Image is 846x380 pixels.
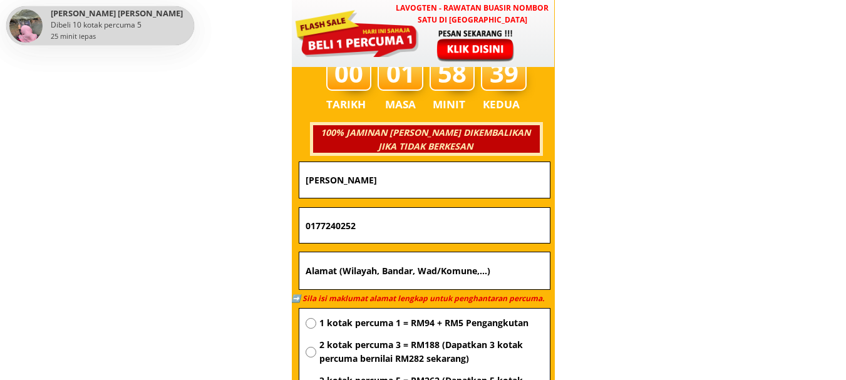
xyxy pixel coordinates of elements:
[326,96,379,113] h3: TARIKH
[302,252,547,290] input: Alamat (Wilayah, Bandar, Wad/Komune,...)
[311,126,539,154] h3: 100% JAMINAN [PERSON_NAME] DIKEMBALIKAN JIKA TIDAK BERKESAN
[390,2,554,26] h3: LAVOGTEN - Rawatan Buasir Nombor Satu di [GEOGRAPHIC_DATA]
[379,96,422,113] h3: MASA
[433,96,470,113] h3: MINIT
[302,208,547,243] input: Nombor Telefon Bimbit
[483,96,524,113] h3: KEDUA
[319,316,544,330] span: 1 kotak percuma 1 = RM94 + RM5 Pengangkutan
[319,338,544,366] span: 2 kotak percuma 3 = RM188 (Dapatkan 3 kotak percuma bernilai RM282 sekarang)
[291,292,550,304] h3: ➡️ Sila isi maklumat alamat lengkap untuk penghantaran percuma.
[302,162,547,198] input: Nama penuh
